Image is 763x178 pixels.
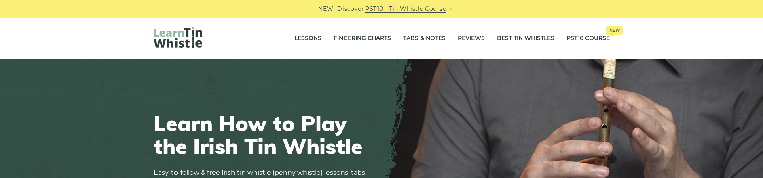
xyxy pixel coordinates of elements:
[294,28,321,48] a: Lessons
[154,112,372,158] h1: Learn How to Play the Irish Tin Whistle
[566,28,610,48] a: PST10 CourseNew
[154,27,202,48] img: LearnTinWhistle.com
[458,28,485,48] a: Reviews
[497,28,554,48] a: Best Tin Whistles
[334,28,391,48] a: Fingering Charts
[606,26,623,35] span: New
[403,28,446,48] a: Tabs & Notes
